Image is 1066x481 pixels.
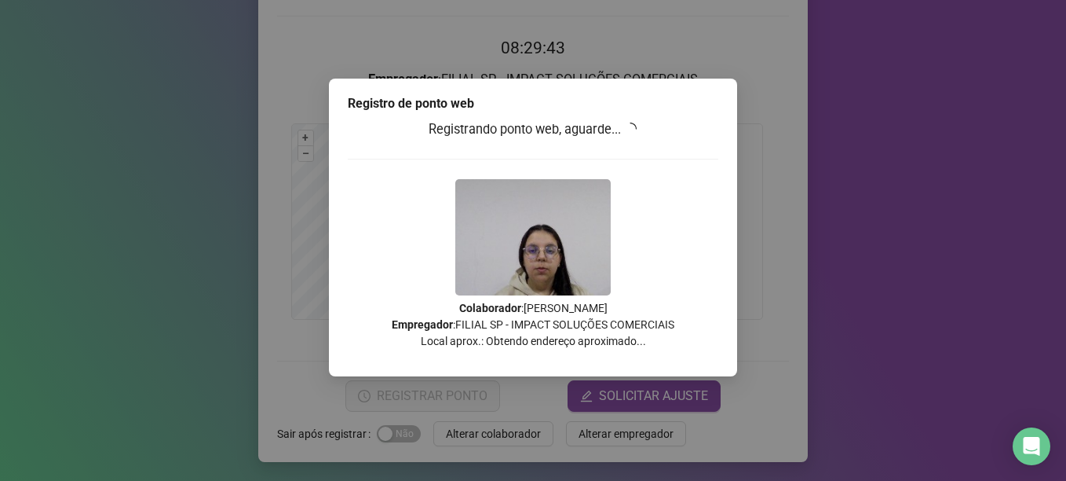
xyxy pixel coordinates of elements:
[348,94,718,113] div: Registro de ponto web
[348,119,718,140] h3: Registrando ponto web, aguarde...
[455,179,611,296] img: 9k=
[1013,428,1050,465] div: Open Intercom Messenger
[623,121,638,136] span: loading
[348,300,718,350] p: : [PERSON_NAME] : FILIAL SP - IMPACT SOLUÇÕES COMERCIAIS Local aprox.: Obtendo endereço aproximad...
[392,318,453,331] strong: Empregador
[459,302,521,314] strong: Colaborador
